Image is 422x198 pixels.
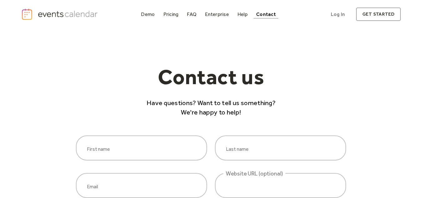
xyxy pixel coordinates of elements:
[356,8,401,21] a: get started
[187,13,196,16] div: FAQ
[144,66,279,94] h1: Contact us
[256,13,276,16] div: Contact
[21,8,99,20] a: home
[163,13,179,16] div: Pricing
[161,10,181,18] a: Pricing
[254,10,278,18] a: Contact
[202,10,231,18] a: Enterprise
[237,13,248,16] div: Help
[235,10,250,18] a: Help
[144,98,279,117] p: Have questions? Want to tell us something? We're happy to help!
[205,13,229,16] div: Enterprise
[138,10,157,18] a: Demo
[141,13,155,16] div: Demo
[184,10,199,18] a: FAQ
[325,8,351,21] a: Log In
